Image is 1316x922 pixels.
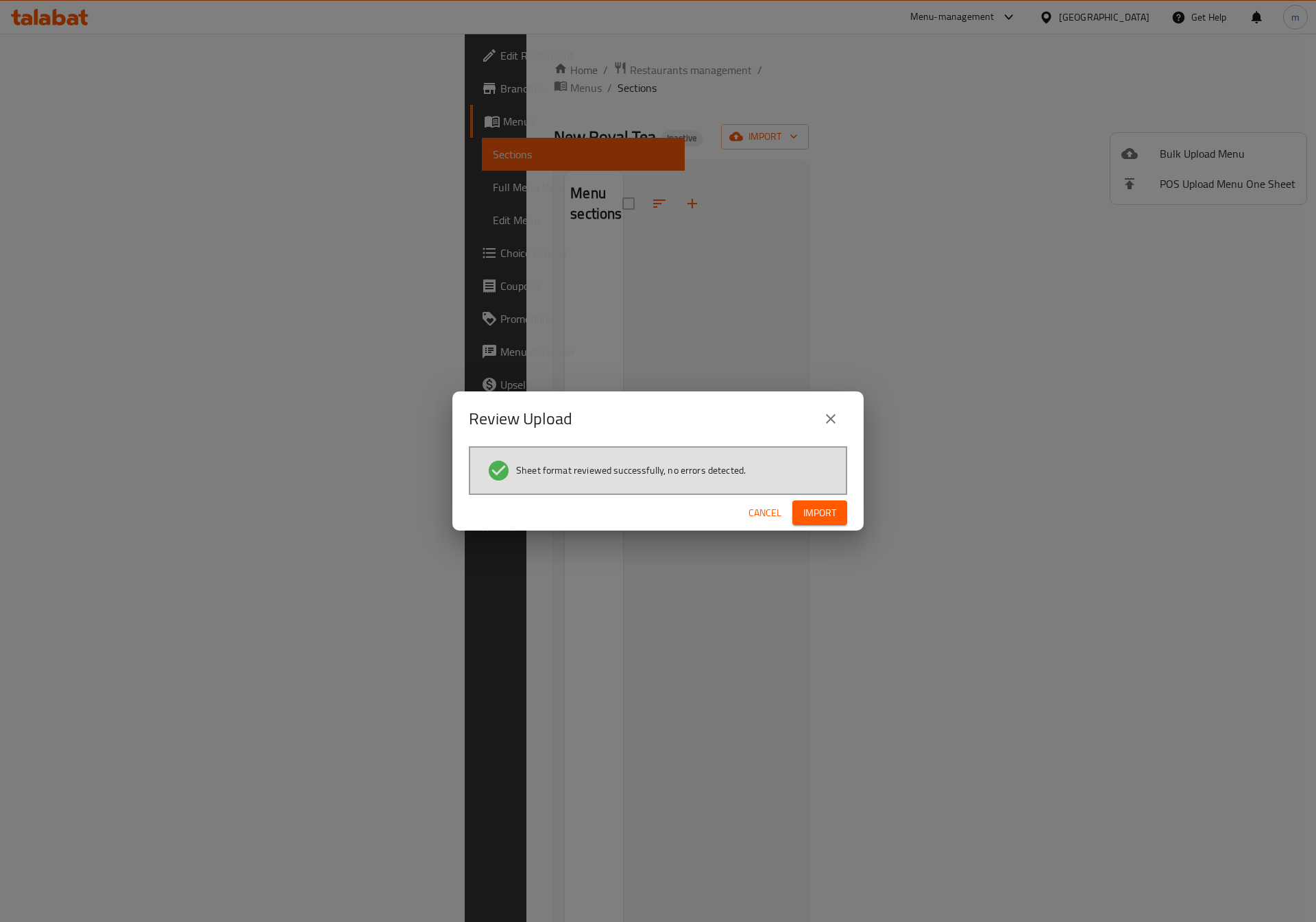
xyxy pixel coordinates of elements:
[814,402,847,435] button: close
[743,500,787,526] button: Cancel
[803,505,836,522] span: Import
[792,500,847,526] button: Import
[748,505,781,522] span: Cancel
[516,463,746,477] span: Sheet format reviewed successfully, no errors detected.
[469,408,572,430] h2: Review Upload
